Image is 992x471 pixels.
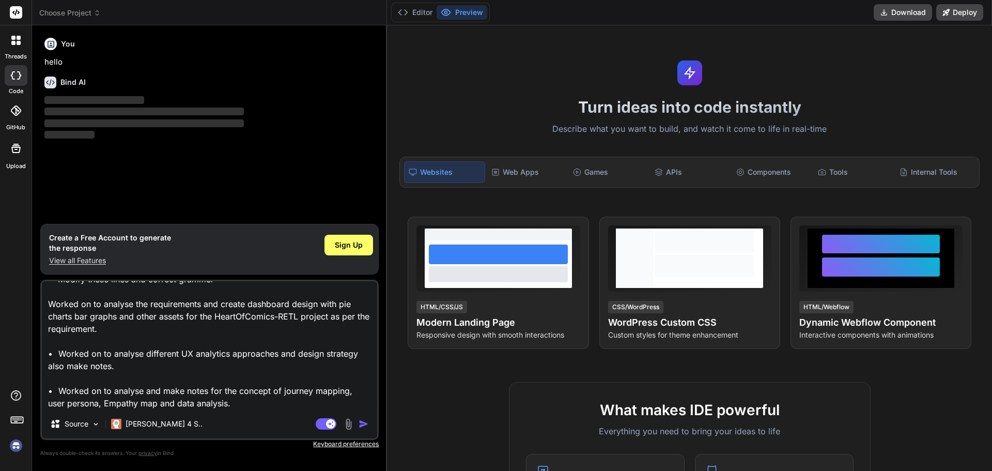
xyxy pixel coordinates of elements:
[526,399,854,421] h2: What makes IDE powerful
[40,440,379,448] p: Keyboard preferences
[138,450,157,456] span: privacy
[569,161,648,183] div: Games
[526,425,854,437] p: Everything you need to bring your ideas to life
[40,448,379,458] p: Always double-check its answers. Your in Bind
[814,161,893,183] div: Tools
[343,418,354,430] img: attachment
[61,39,75,49] h6: You
[608,301,663,313] div: CSS/WordPress
[111,419,121,429] img: Claude 4 Sonnet
[608,330,771,340] p: Custom styles for theme enhancement
[393,123,986,136] p: Describe what you want to build, and watch it come to life in real-time
[60,77,86,87] h6: Bind AI
[44,131,95,139] span: ‌
[6,162,26,171] label: Upload
[9,87,23,96] label: code
[7,437,25,454] img: signin
[335,240,363,250] span: Sign Up
[44,119,244,127] span: ‌
[732,161,812,183] div: Components
[44,108,244,115] span: ‌
[49,255,171,266] p: View all Features
[799,315,963,330] h4: Dynamic Webflow Component
[394,5,437,20] button: Editor
[799,301,854,313] div: HTML/Webflow
[874,4,932,21] button: Download
[608,315,771,330] h4: WordPress Custom CSS
[487,161,567,183] div: Web Apps
[39,8,101,18] span: Choose Project
[936,4,983,21] button: Deploy
[359,419,369,429] img: icon
[5,52,27,61] label: threads
[799,330,963,340] p: Interactive components with animations
[416,330,580,340] p: Responsive design with smooth interactions
[650,161,730,183] div: APIs
[91,420,100,429] img: Pick Models
[65,419,88,429] p: Source
[126,419,203,429] p: [PERSON_NAME] 4 S..
[393,98,986,116] h1: Turn ideas into code instantly
[416,315,580,330] h4: Modern Landing Page
[404,161,485,183] div: Websites
[42,281,377,409] textarea: • Modify these lines and correct grammer Worked on to analyse the requirements and create dashboa...
[49,233,171,253] h1: Create a Free Account to generate the response
[437,5,487,20] button: Preview
[44,96,144,104] span: ‌
[416,301,467,313] div: HTML/CSS/JS
[895,161,975,183] div: Internal Tools
[44,56,377,68] p: hello
[6,123,25,132] label: GitHub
